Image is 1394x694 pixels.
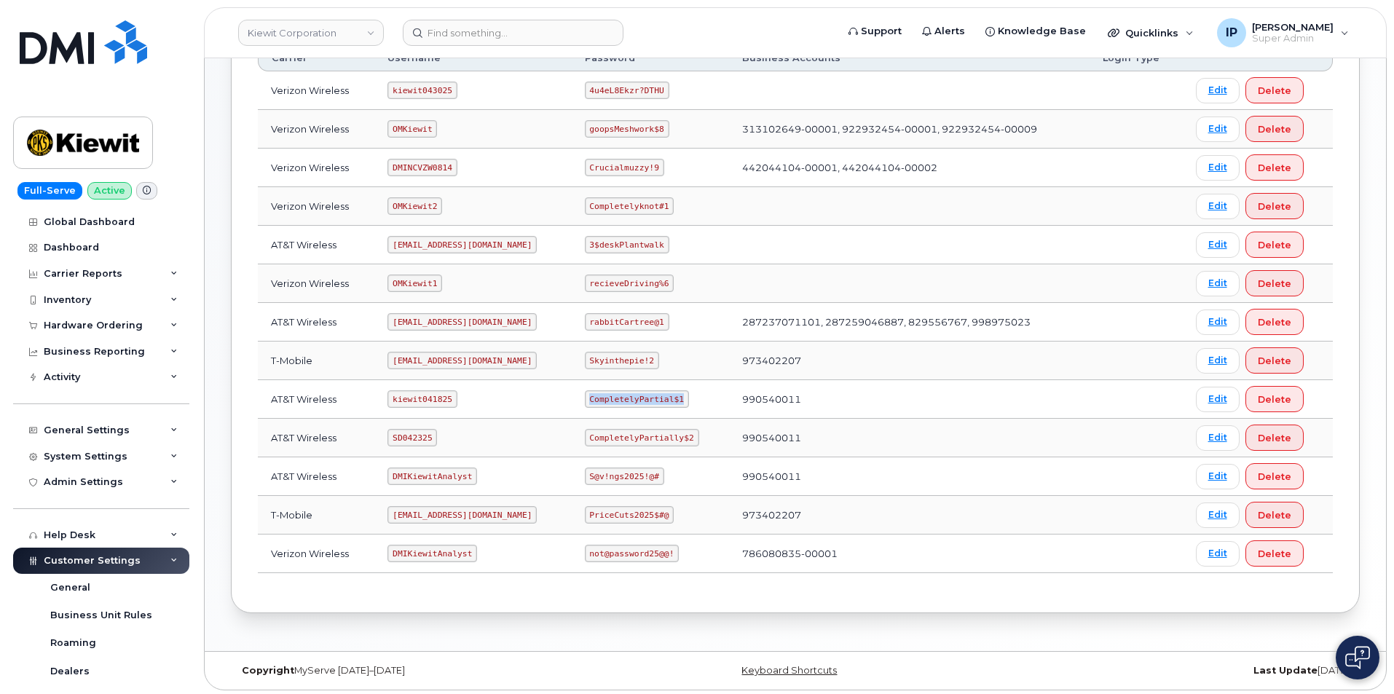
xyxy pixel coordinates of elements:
[387,197,442,215] code: OMKiewit2
[585,159,664,176] code: Crucialmuzzy!9
[1258,508,1291,522] span: Delete
[258,149,374,187] td: Verizon Wireless
[585,506,674,524] code: PriceCuts2025$#@
[1245,502,1304,528] button: Delete
[1196,387,1240,412] a: Edit
[1245,425,1304,451] button: Delete
[729,419,1090,457] td: 990540011
[258,342,374,380] td: T-Mobile
[585,197,674,215] code: Completelyknot#1
[1258,547,1291,561] span: Delete
[1258,470,1291,484] span: Delete
[258,457,374,496] td: AT&T Wireless
[1245,270,1304,296] button: Delete
[258,303,374,342] td: AT&T Wireless
[1196,541,1240,567] a: Edit
[387,82,457,99] code: kiewit043025
[934,24,965,39] span: Alerts
[1258,161,1291,175] span: Delete
[585,545,680,562] code: not@password25@@!
[1207,18,1359,47] div: Ione Partin
[861,24,902,39] span: Support
[258,264,374,303] td: Verizon Wireless
[729,303,1090,342] td: 287237071101, 287259046887, 829556767, 998975023
[258,71,374,110] td: Verizon Wireless
[258,535,374,573] td: Verizon Wireless
[258,110,374,149] td: Verizon Wireless
[585,82,669,99] code: 4u4eL8Ekzr?DTHU
[729,342,1090,380] td: 973402207
[1245,540,1304,567] button: Delete
[983,665,1360,677] div: [DATE]
[1245,154,1304,181] button: Delete
[1196,117,1240,142] a: Edit
[387,390,457,408] code: kiewit041825
[1125,27,1178,39] span: Quicklinks
[1196,309,1240,335] a: Edit
[1196,232,1240,258] a: Edit
[585,352,659,369] code: Skyinthepie!2
[1196,348,1240,374] a: Edit
[729,496,1090,535] td: 973402207
[741,665,837,676] a: Keyboard Shortcuts
[403,20,623,46] input: Find something...
[258,226,374,264] td: AT&T Wireless
[387,236,537,253] code: [EMAIL_ADDRESS][DOMAIN_NAME]
[387,352,537,369] code: [EMAIL_ADDRESS][DOMAIN_NAME]
[258,187,374,226] td: Verizon Wireless
[998,24,1086,39] span: Knowledge Base
[387,506,537,524] code: [EMAIL_ADDRESS][DOMAIN_NAME]
[729,457,1090,496] td: 990540011
[729,149,1090,187] td: 442044104-00001, 442044104-00002
[387,313,537,331] code: [EMAIL_ADDRESS][DOMAIN_NAME]
[729,380,1090,419] td: 990540011
[585,275,674,292] code: recieveDriving%6
[1226,24,1237,42] span: IP
[1258,315,1291,329] span: Delete
[729,535,1090,573] td: 786080835-00001
[729,45,1090,71] th: Business Accounts
[838,17,912,46] a: Support
[1196,155,1240,181] a: Edit
[231,665,607,677] div: MyServe [DATE]–[DATE]
[585,429,699,446] code: CompletelyPartially$2
[729,110,1090,149] td: 313102649-00001, 922932454-00001, 922932454-00009
[1258,122,1291,136] span: Delete
[242,665,294,676] strong: Copyright
[387,159,457,176] code: DMINCVZW0814
[1090,45,1183,71] th: Login Type
[585,468,664,485] code: S@v!ngs2025!@#
[1258,238,1291,252] span: Delete
[1245,463,1304,489] button: Delete
[1258,277,1291,291] span: Delete
[1345,646,1370,669] img: Open chat
[1258,84,1291,98] span: Delete
[585,120,669,138] code: goopsMeshwork$8
[1245,77,1304,103] button: Delete
[258,45,374,71] th: Carrier
[1258,431,1291,445] span: Delete
[1196,502,1240,528] a: Edit
[238,20,384,46] a: Kiewit Corporation
[1245,386,1304,412] button: Delete
[1196,271,1240,296] a: Edit
[585,236,669,253] code: 3$deskPlantwalk
[1258,354,1291,368] span: Delete
[1245,193,1304,219] button: Delete
[1253,665,1318,676] strong: Last Update
[258,380,374,419] td: AT&T Wireless
[1245,347,1304,374] button: Delete
[387,275,442,292] code: OMKiewit1
[258,419,374,457] td: AT&T Wireless
[1252,33,1334,44] span: Super Admin
[585,390,689,408] code: CompletelyPartial$1
[1245,232,1304,258] button: Delete
[387,468,477,485] code: DMIKiewitAnalyst
[1196,78,1240,103] a: Edit
[1196,464,1240,489] a: Edit
[975,17,1096,46] a: Knowledge Base
[1258,200,1291,213] span: Delete
[1245,116,1304,142] button: Delete
[1196,194,1240,219] a: Edit
[1196,425,1240,451] a: Edit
